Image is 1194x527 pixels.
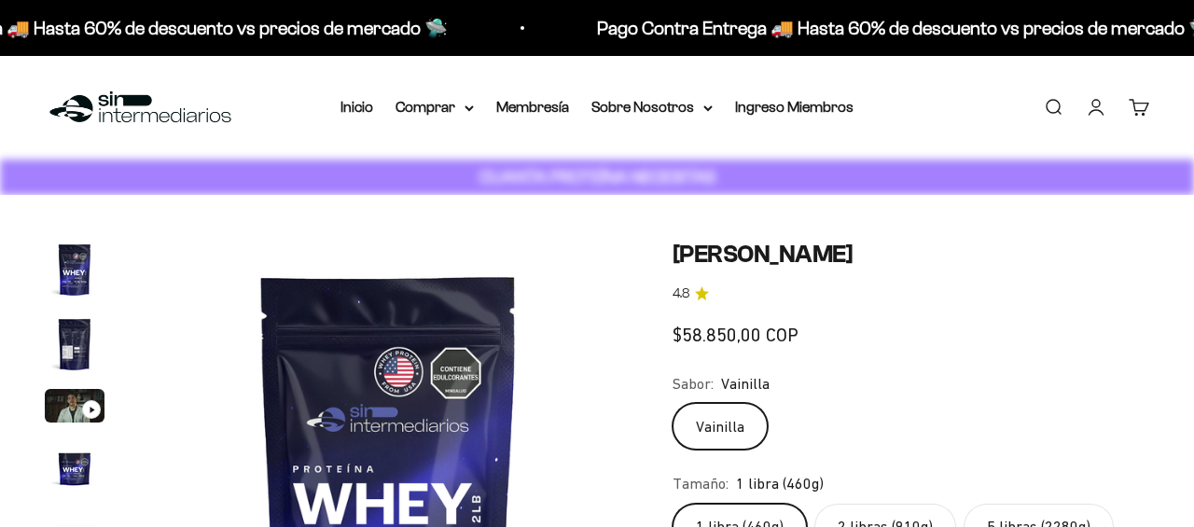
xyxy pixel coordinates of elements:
[45,314,104,374] img: Proteína Whey - Vainilla
[45,389,104,428] button: Ir al artículo 3
[591,95,713,119] summary: Sobre Nosotros
[396,95,474,119] summary: Comprar
[340,99,373,115] a: Inicio
[45,240,104,299] img: Proteína Whey - Vainilla
[45,240,104,305] button: Ir al artículo 1
[673,284,689,304] span: 4.8
[721,372,770,396] span: Vainilla
[673,472,729,496] legend: Tamaño:
[736,472,824,496] span: 1 libra (460g)
[45,437,104,497] img: Proteína Whey - Vainilla
[45,314,104,380] button: Ir al artículo 2
[673,372,714,396] legend: Sabor:
[496,99,569,115] a: Membresía
[735,99,854,115] a: Ingreso Miembros
[673,320,798,350] sale-price: $58.850,00 COP
[673,240,1149,269] h1: [PERSON_NAME]
[479,167,715,187] strong: CUANTA PROTEÍNA NECESITAS
[45,437,104,503] button: Ir al artículo 4
[673,284,1149,304] a: 4.84.8 de 5.0 estrellas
